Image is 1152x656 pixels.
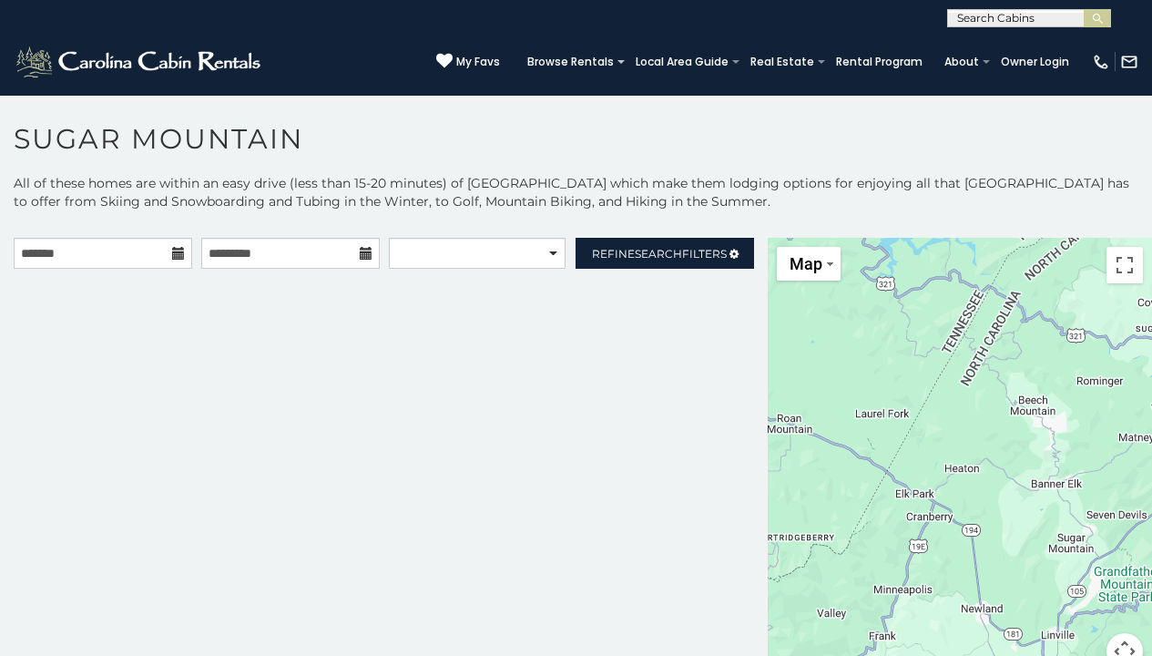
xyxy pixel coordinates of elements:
span: Map [790,254,822,273]
img: mail-regular-white.png [1120,53,1138,71]
img: White-1-2.png [14,44,266,80]
span: Search [635,247,682,261]
a: Owner Login [992,49,1078,75]
a: Rental Program [827,49,932,75]
img: phone-regular-white.png [1092,53,1110,71]
button: Change map style [777,247,841,281]
span: Refine Filters [592,247,727,261]
a: RefineSearchFilters [576,238,754,269]
a: Browse Rentals [518,49,623,75]
button: Toggle fullscreen view [1106,247,1143,283]
a: My Favs [436,53,500,71]
a: About [935,49,988,75]
a: Local Area Guide [627,49,738,75]
span: My Favs [456,54,500,70]
a: Real Estate [741,49,823,75]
